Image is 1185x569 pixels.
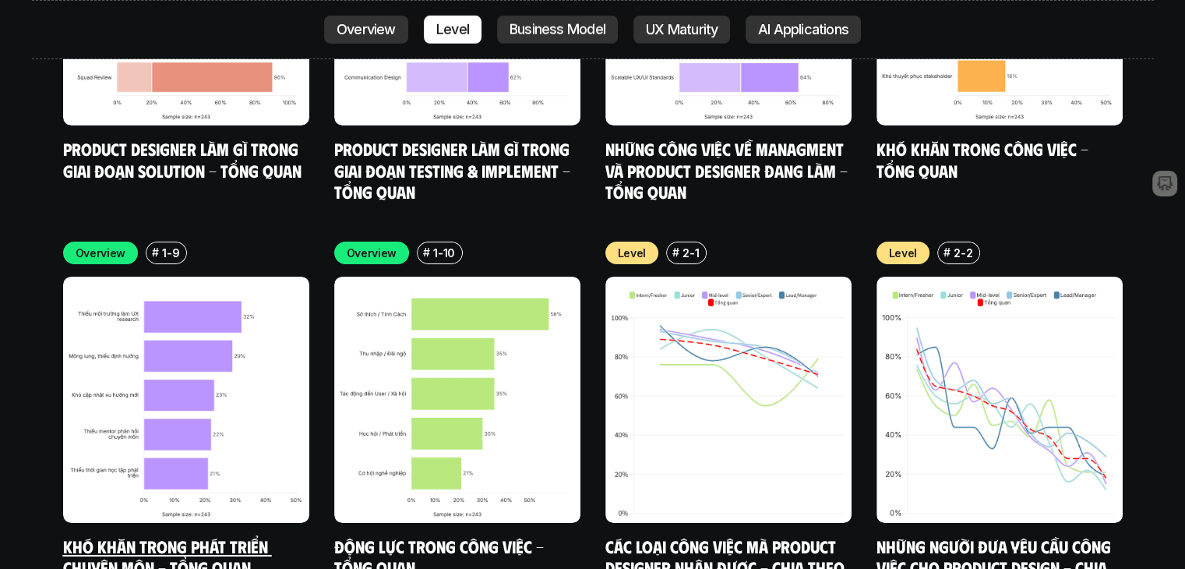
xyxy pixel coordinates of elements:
[433,245,455,261] p: 1-10
[618,245,647,261] p: Level
[497,16,618,44] a: Business Model
[347,245,397,261] p: Overview
[646,22,718,37] p: UX Maturity
[746,16,861,44] a: AI Applications
[510,22,605,37] p: Business Model
[424,16,481,44] a: Level
[943,246,950,258] h6: #
[605,138,852,202] a: Những công việc về Managment và Product Designer đang làm - Tổng quan
[954,245,972,261] p: 2-2
[334,138,574,202] a: Product Designer làm gì trong giai đoạn Testing & Implement - Tổng quan
[76,245,126,261] p: Overview
[633,16,730,44] a: UX Maturity
[682,245,699,261] p: 2-1
[324,16,408,44] a: Overview
[672,246,679,258] h6: #
[876,138,1092,181] a: Khó khăn trong công việc - Tổng quan
[758,22,848,37] p: AI Applications
[889,245,918,261] p: Level
[63,138,302,181] a: Product Designer làm gì trong giai đoạn Solution - Tổng quan
[436,22,469,37] p: Level
[162,245,179,261] p: 1-9
[337,22,396,37] p: Overview
[423,246,430,258] h6: #
[152,246,159,258] h6: #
